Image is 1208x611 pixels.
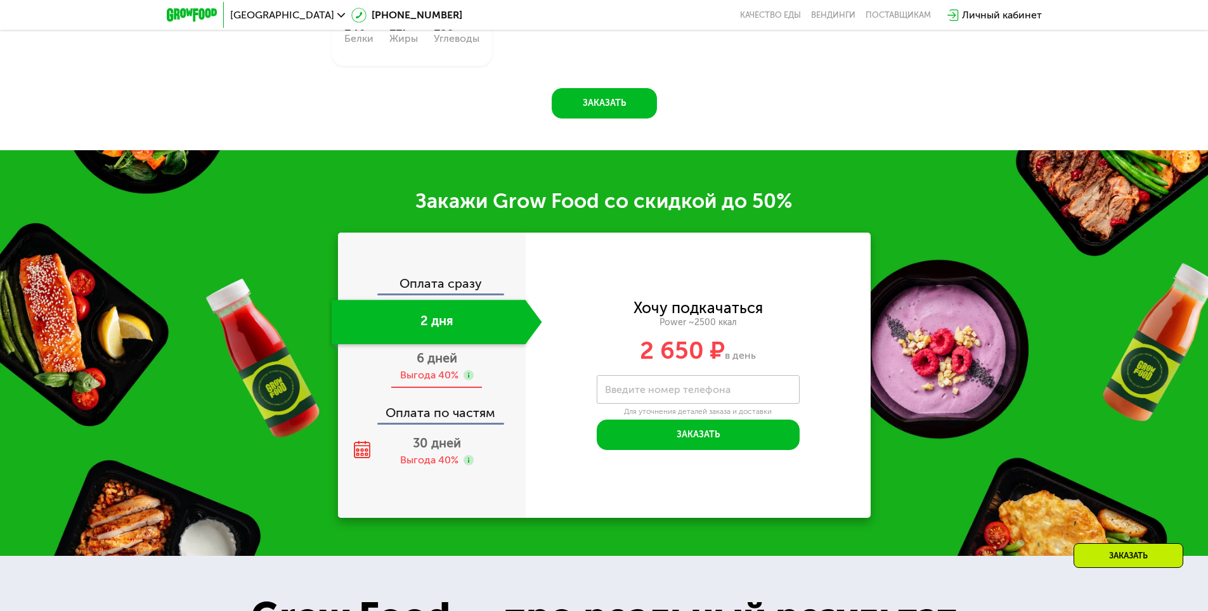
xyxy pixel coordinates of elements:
a: Качество еды [740,10,801,20]
span: в день [725,349,756,361]
span: 6 дней [417,351,457,366]
div: Выгода 40% [400,453,458,467]
div: Оплата сразу [339,277,526,293]
div: Оплата по частям [339,394,526,423]
div: Power ~2500 ккал [526,317,871,328]
button: Заказать [597,420,800,450]
button: Заказать [552,88,657,119]
div: Заказать [1074,543,1183,568]
div: Углеводы [434,34,479,44]
span: 2 650 ₽ [640,336,725,365]
div: Жиры [389,34,418,44]
div: поставщикам [866,10,931,20]
div: Белки [344,34,373,44]
a: Вендинги [811,10,855,20]
span: 30 дней [413,435,461,451]
div: Для уточнения деталей заказа и доставки [597,407,800,417]
span: [GEOGRAPHIC_DATA] [230,10,334,20]
label: Введите номер телефона [605,386,731,393]
div: Хочу подкачаться [633,301,763,315]
div: Выгода 40% [400,368,458,382]
a: [PHONE_NUMBER] [351,8,462,23]
div: Личный кабинет [962,8,1042,23]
